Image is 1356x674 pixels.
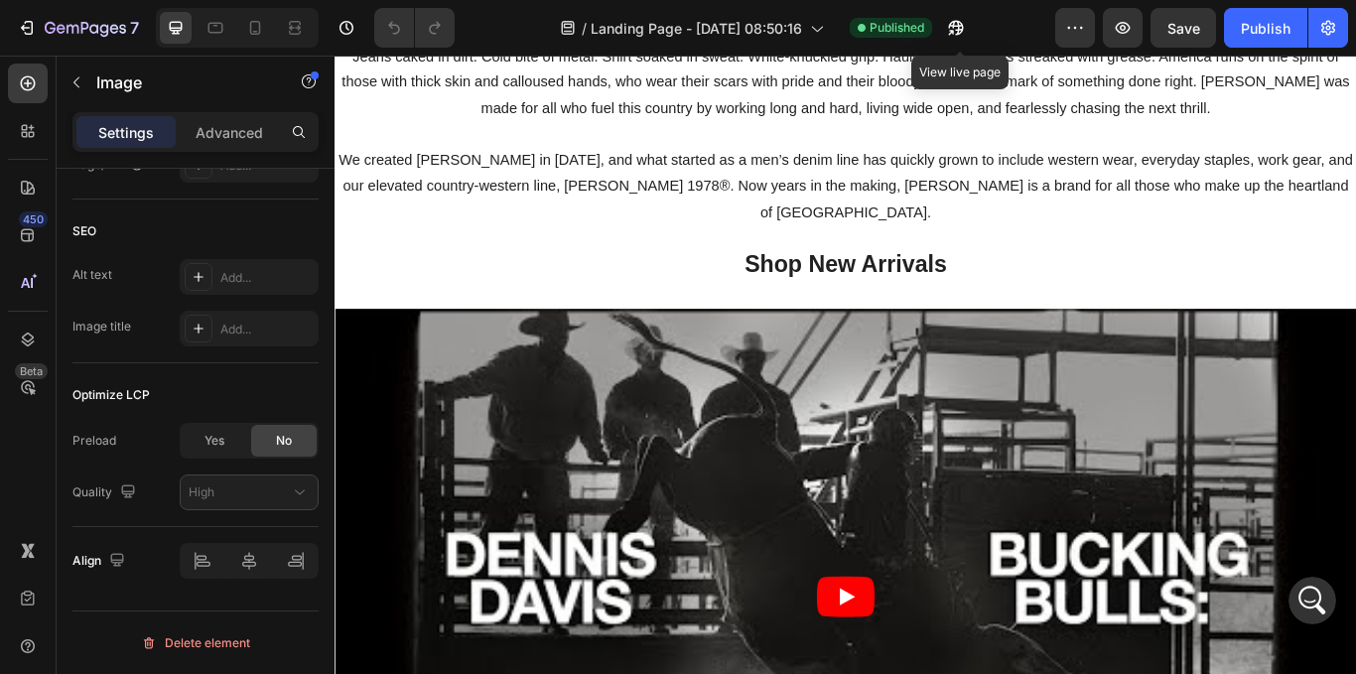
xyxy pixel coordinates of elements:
[141,631,250,655] div: Delete element
[1151,8,1216,48] button: Save
[72,222,96,240] div: SEO
[72,627,319,659] button: Delete element
[582,18,587,39] span: /
[96,70,265,94] p: Image
[72,386,150,404] div: Optimize LCP
[870,19,924,37] span: Published
[276,432,292,450] span: No
[72,479,140,506] div: Quality
[220,269,314,287] div: Add...
[374,8,455,48] div: Undo/Redo
[1167,20,1200,37] span: Save
[72,318,131,336] div: Image title
[335,56,1356,674] iframe: Design area
[591,18,802,39] span: Landing Page - [DATE] 08:50:16
[15,363,48,379] div: Beta
[1224,8,1307,48] button: Publish
[1241,18,1290,39] div: Publish
[220,321,314,338] div: Add...
[477,229,714,259] strong: Shop New Arrivals
[72,266,112,284] div: Alt text
[130,16,139,40] p: 7
[196,122,263,143] p: Advanced
[1288,577,1336,624] iframe: Intercom live chat
[72,548,129,575] div: Align
[19,211,48,227] div: 450
[72,432,116,450] div: Preload
[98,122,154,143] p: Settings
[4,113,1187,193] span: We created [PERSON_NAME] in [DATE], and what started as a men’s denim line has quickly grown to i...
[562,607,629,655] button: Play
[204,432,224,450] span: Yes
[8,8,148,48] button: 7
